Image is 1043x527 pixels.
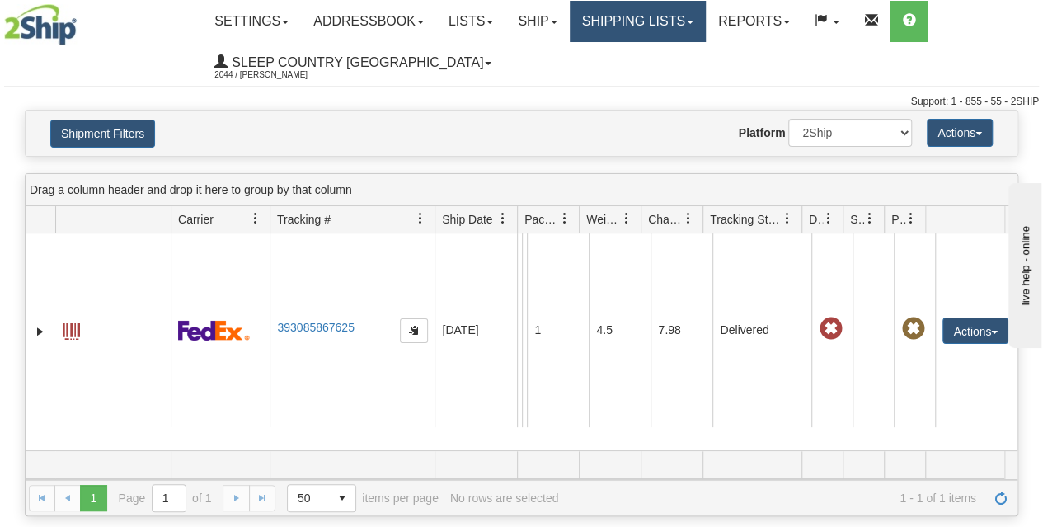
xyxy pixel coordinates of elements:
span: Tracking # [277,211,331,228]
span: Charge [648,211,683,228]
a: Delivery Status filter column settings [815,205,843,233]
span: Ship Date [442,211,492,228]
span: 50 [298,490,319,506]
span: Carrier [178,211,214,228]
a: Tracking # filter column settings [406,205,435,233]
td: [DATE] [435,233,517,427]
a: Tracking Status filter column settings [773,205,801,233]
a: Sleep Country [GEOGRAPHIC_DATA] 2044 / [PERSON_NAME] [202,42,504,83]
a: Weight filter column settings [613,205,641,233]
span: Pickup Status [891,211,905,228]
span: 1 - 1 of 1 items [570,492,976,505]
td: 1 [527,233,589,427]
a: Carrier filter column settings [242,205,270,233]
span: select [329,485,355,511]
td: Sleep Country [GEOGRAPHIC_DATA] Shipping department [GEOGRAPHIC_DATA] [GEOGRAPHIC_DATA] [GEOGRAPH... [522,233,527,427]
button: Actions [927,119,993,147]
label: Platform [739,125,786,141]
button: Shipment Filters [50,120,155,148]
a: 393085867625 [277,321,354,334]
button: Actions [942,318,1008,344]
span: Page sizes drop down [287,484,356,512]
a: Label [63,316,80,342]
button: Copy to clipboard [400,318,428,343]
td: 7.98 [651,233,712,427]
img: 2 - FedEx Express® [178,320,250,341]
a: Refresh [988,485,1014,511]
span: Pickup Not Assigned [901,318,924,341]
span: Sleep Country [GEOGRAPHIC_DATA] [228,55,483,69]
a: Pickup Status filter column settings [897,205,925,233]
a: Lists [436,1,505,42]
span: Packages [524,211,559,228]
span: Tracking Status [710,211,782,228]
span: Weight [586,211,621,228]
a: Packages filter column settings [551,205,579,233]
div: Support: 1 - 855 - 55 - 2SHIP [4,95,1039,109]
span: Late [819,318,842,341]
div: live help - online [12,14,153,26]
span: Shipment Issues [850,211,864,228]
a: Reports [706,1,802,42]
span: 2044 / [PERSON_NAME] [214,67,338,83]
input: Page 1 [153,485,186,511]
td: [PERSON_NAME] [PERSON_NAME] CA QC BLAINVILLE J7B 1E2 [517,233,522,427]
span: Delivery Status [809,211,823,228]
div: No rows are selected [450,492,559,505]
a: Ship Date filter column settings [489,205,517,233]
td: Delivered [712,233,811,427]
div: grid grouping header [26,174,1017,206]
span: Page of 1 [119,484,212,512]
a: Settings [202,1,301,42]
a: Shipping lists [570,1,706,42]
a: Expand [32,323,49,340]
a: Charge filter column settings [674,205,702,233]
a: Ship [505,1,569,42]
span: items per page [287,484,439,512]
img: logo2044.jpg [4,4,77,45]
span: Page 1 [80,485,106,511]
a: Addressbook [301,1,436,42]
td: 4.5 [589,233,651,427]
iframe: chat widget [1005,179,1041,347]
a: Shipment Issues filter column settings [856,205,884,233]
